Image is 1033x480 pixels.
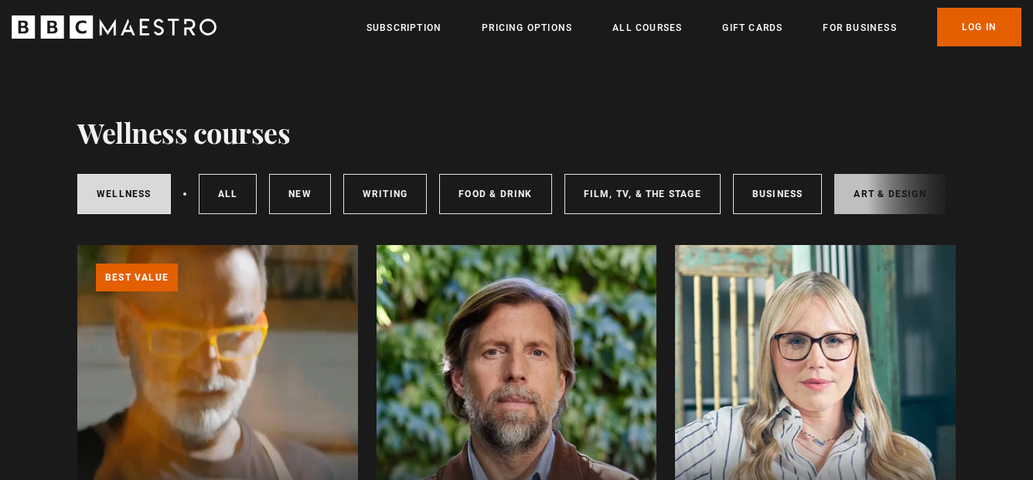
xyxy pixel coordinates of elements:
[612,20,682,36] a: All Courses
[366,8,1021,46] nav: Primary
[343,174,427,214] a: Writing
[937,8,1021,46] a: Log In
[439,174,551,214] a: Food & Drink
[564,174,721,214] a: Film, TV, & The Stage
[834,174,945,214] a: Art & Design
[269,174,331,214] a: New
[366,20,441,36] a: Subscription
[77,174,171,214] a: Wellness
[12,15,216,39] svg: BBC Maestro
[199,174,257,214] a: All
[722,20,782,36] a: Gift Cards
[96,264,178,291] p: Best value
[733,174,823,214] a: Business
[482,20,572,36] a: Pricing Options
[77,116,290,148] h1: Wellness courses
[823,20,896,36] a: For business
